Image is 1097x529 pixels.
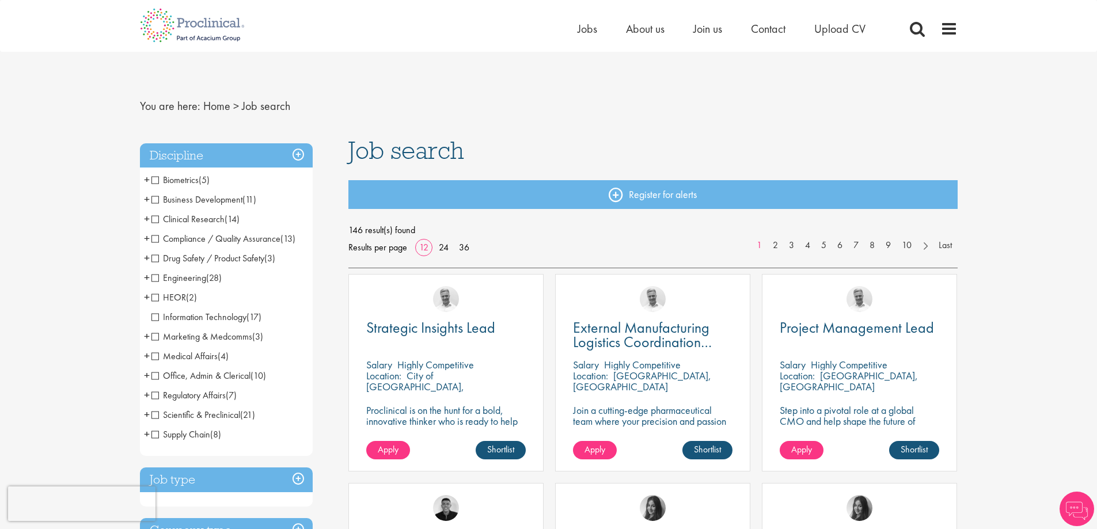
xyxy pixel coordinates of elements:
[573,369,711,393] p: [GEOGRAPHIC_DATA], [GEOGRAPHIC_DATA]
[366,441,410,459] a: Apply
[573,321,732,349] a: External Manufacturing Logistics Coordination Support
[151,330,252,342] span: Marketing & Medcomms
[151,350,218,362] span: Medical Affairs
[8,486,155,521] iframe: reCAPTCHA
[199,174,210,186] span: (5)
[896,239,917,252] a: 10
[151,330,263,342] span: Marketing & Medcomms
[151,174,199,186] span: Biometrics
[640,286,666,312] a: Joshua Bye
[144,269,150,286] span: +
[573,318,712,366] span: External Manufacturing Logistics Coordination Support
[151,389,226,401] span: Regulatory Affairs
[573,441,617,459] a: Apply
[366,358,392,371] span: Salary
[144,171,150,188] span: +
[626,21,665,36] a: About us
[242,193,256,205] span: (11)
[767,239,784,252] a: 2
[578,21,597,36] a: Jobs
[348,222,958,239] span: 146 result(s) found
[476,441,526,459] a: Shortlist
[246,311,261,323] span: (17)
[218,350,229,362] span: (4)
[933,239,958,252] a: Last
[151,389,237,401] span: Regulatory Affairs
[240,409,255,421] span: (21)
[573,358,599,371] span: Salary
[783,239,800,252] a: 3
[780,369,815,382] span: Location:
[433,286,459,312] img: Joshua Bye
[144,191,150,208] span: +
[151,428,221,440] span: Supply Chain
[140,98,200,113] span: You are here:
[151,409,240,421] span: Scientific & Preclinical
[640,495,666,521] a: Heidi Hennigan
[780,441,823,459] a: Apply
[225,213,240,225] span: (14)
[847,495,872,521] img: Heidi Hennigan
[151,213,240,225] span: Clinical Research
[140,467,313,492] h3: Job type
[799,239,816,252] a: 4
[151,311,246,323] span: Information Technology
[203,98,230,113] a: breadcrumb link
[366,369,401,382] span: Location:
[206,272,222,284] span: (28)
[140,143,313,168] h3: Discipline
[880,239,897,252] a: 9
[604,358,681,371] p: Highly Competitive
[433,495,459,521] img: Christian Andersen
[144,406,150,423] span: +
[815,239,832,252] a: 5
[144,386,150,404] span: +
[144,249,150,267] span: +
[151,272,206,284] span: Engineering
[144,210,150,227] span: +
[144,328,150,345] span: +
[780,321,939,335] a: Project Management Lead
[151,213,225,225] span: Clinical Research
[242,98,290,113] span: Job search
[151,233,280,245] span: Compliance / Quality Assurance
[144,230,150,247] span: +
[348,135,464,166] span: Job search
[151,409,255,421] span: Scientific & Preclinical
[151,370,266,382] span: Office, Admin & Clerical
[151,272,222,284] span: Engineering
[151,428,210,440] span: Supply Chain
[415,241,432,253] a: 12
[348,239,407,256] span: Results per page
[780,369,918,393] p: [GEOGRAPHIC_DATA], [GEOGRAPHIC_DATA]
[366,405,526,448] p: Proclinical is on the hunt for a bold, innovative thinker who is ready to help push the boundarie...
[144,367,150,384] span: +
[144,288,150,306] span: +
[151,252,275,264] span: Drug Safety / Product Safety
[151,174,210,186] span: Biometrics
[1060,492,1094,526] img: Chatbot
[348,180,958,209] a: Register for alerts
[693,21,722,36] a: Join us
[144,425,150,443] span: +
[151,311,261,323] span: Information Technology
[814,21,866,36] a: Upload CV
[144,347,150,364] span: +
[250,370,266,382] span: (10)
[366,369,464,404] p: City of [GEOGRAPHIC_DATA], [GEOGRAPHIC_DATA]
[751,21,785,36] a: Contact
[252,330,263,342] span: (3)
[832,239,848,252] a: 6
[847,286,872,312] img: Joshua Bye
[811,358,887,371] p: Highly Competitive
[780,405,939,437] p: Step into a pivotal role at a global CMO and help shape the future of healthcare manufacturing.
